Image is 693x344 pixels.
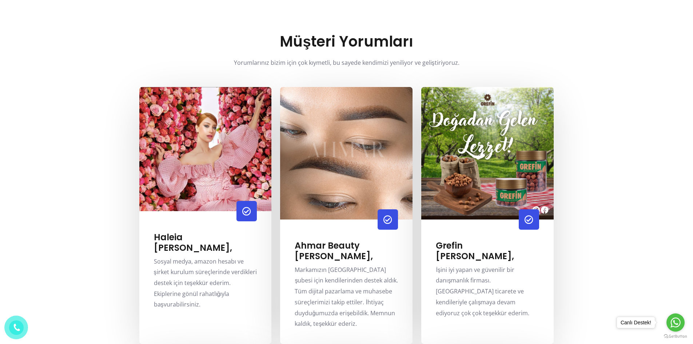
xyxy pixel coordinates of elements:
a: Ahmar Beauty[PERSON_NAME], [295,240,373,262]
a: Go to GetButton.io website [664,334,687,339]
h2: Müşteri Yorumları [139,33,554,50]
p: İşini iyi yapan ve güvenilir bir danışmanlık firması. [GEOGRAPHIC_DATA] ticarete ve kendileriyle ... [436,265,539,319]
img: phone.png [11,322,22,333]
a: Go to whatsapp [666,313,685,332]
p: Yorumlarınız bizim için çok kıymetli, bu sayede kendimizi yeniliyor ve geliştiriyoruz. [227,58,467,68]
a: Canlı Destek! [617,317,655,328]
a: Grefin[PERSON_NAME], [436,240,514,262]
p: Markamızın [GEOGRAPHIC_DATA] şubesi için kendilerinden destek aldık. Tüm dijital pazarlama ve muh... [295,265,398,329]
p: Sosyal medya, amazon hesabı ve şirket kurulum süreçlerinde verdikleri destek için teşekkür ederim... [154,256,257,311]
a: Haleia[PERSON_NAME], [154,231,232,254]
